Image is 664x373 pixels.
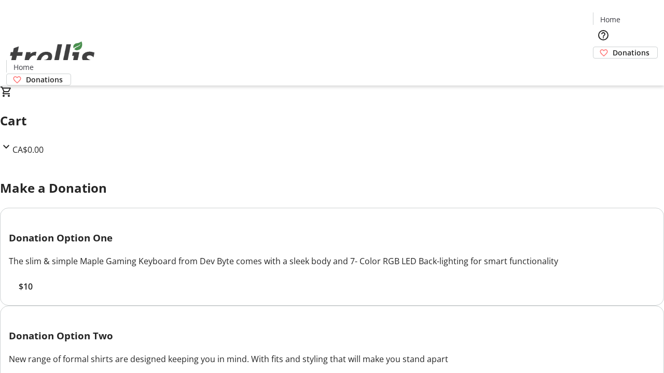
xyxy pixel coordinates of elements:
[9,280,42,293] button: $10
[593,14,627,25] a: Home
[593,59,614,79] button: Cart
[12,144,44,155] span: CA$0.00
[9,231,655,245] h3: Donation Option One
[613,47,649,58] span: Donations
[600,14,620,25] span: Home
[6,30,99,82] img: Orient E2E Organization q9zma5UAMd's Logo
[7,62,40,73] a: Home
[9,353,655,365] div: New range of formal shirts are designed keeping you in mind. With fits and styling that will make...
[593,47,658,59] a: Donations
[6,74,71,85] a: Donations
[9,255,655,267] div: The slim & simple Maple Gaming Keyboard from Dev Byte comes with a sleek body and 7- Color RGB LE...
[9,328,655,343] h3: Donation Option Two
[593,25,614,46] button: Help
[26,74,63,85] span: Donations
[19,280,33,293] span: $10
[13,62,34,73] span: Home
